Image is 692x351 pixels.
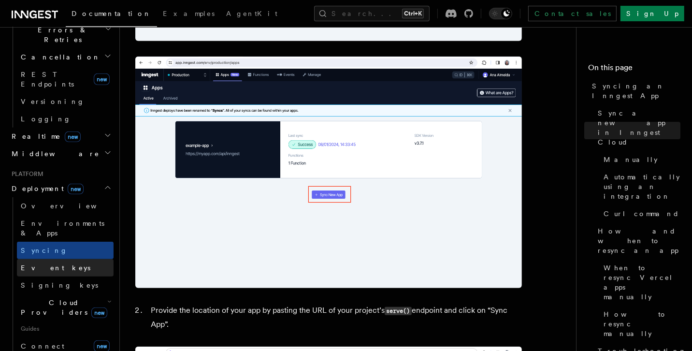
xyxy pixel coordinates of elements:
a: How and when to resync an app [594,222,680,259]
span: Errors & Retries [17,25,105,44]
a: Manually [600,151,680,168]
button: Deploymentnew [8,180,114,197]
span: Syncing an Inngest App [592,81,680,101]
span: Connect [21,342,64,350]
a: When to resync Vercel apps manually [600,259,680,306]
kbd: Ctrl+K [402,9,424,18]
span: Deployment [8,184,84,193]
a: Sign Up [620,6,684,21]
span: Platform [8,170,43,178]
span: Middleware [8,149,100,159]
span: new [68,184,84,194]
span: Versioning [21,98,85,105]
a: Event keys [17,259,114,277]
button: Search...Ctrl+K [314,6,430,21]
span: Sync a new app in Inngest Cloud [598,108,680,147]
button: Toggle dark mode [489,8,512,19]
img: Inngest Cloud screen with sync new app button when you have apps synced [135,57,522,288]
span: Environments & Apps [21,219,104,237]
button: Errors & Retries [17,21,114,48]
span: Automatically using an integration [604,172,680,201]
button: Middleware [8,145,114,162]
span: new [91,307,107,318]
a: Automatically using an integration [600,168,680,205]
span: Syncing [21,247,68,254]
a: Curl command [600,205,680,222]
li: Provide the location of your app by pasting the URL of your project’s endpoint and click on “Sync... [148,304,522,331]
span: Event keys [21,264,90,272]
span: new [94,73,110,85]
span: Cloud Providers [17,298,107,317]
span: How and when to resync an app [598,226,680,255]
a: Syncing an Inngest App [588,77,680,104]
span: Examples [163,10,215,17]
span: Signing keys [21,281,98,289]
a: Versioning [17,93,114,110]
span: new [65,132,81,142]
a: Overview [17,197,114,215]
span: AgentKit [226,10,277,17]
span: Guides [17,321,114,336]
a: Examples [157,3,220,26]
a: REST Endpointsnew [17,66,114,93]
span: REST Endpoints [21,71,74,88]
span: Overview [21,202,120,210]
span: Realtime [8,132,81,141]
span: Cancellation [17,52,101,62]
a: Environments & Apps [17,215,114,242]
button: Cloud Providersnew [17,294,114,321]
a: Syncing [17,242,114,259]
span: Curl command [604,209,679,219]
code: serve() [385,307,412,315]
span: Manually [604,155,658,164]
button: Cancellation [17,48,114,66]
a: AgentKit [220,3,283,26]
a: Contact sales [528,6,617,21]
button: Realtimenew [8,128,114,145]
a: Documentation [66,3,157,27]
span: Logging [21,115,71,123]
a: Logging [17,110,114,128]
span: When to resync Vercel apps manually [604,263,680,302]
a: How to resync manually [600,306,680,342]
span: How to resync manually [604,309,680,338]
a: Sync a new app in Inngest Cloud [594,104,680,151]
span: Documentation [72,10,151,17]
h4: On this page [588,62,680,77]
a: Signing keys [17,277,114,294]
